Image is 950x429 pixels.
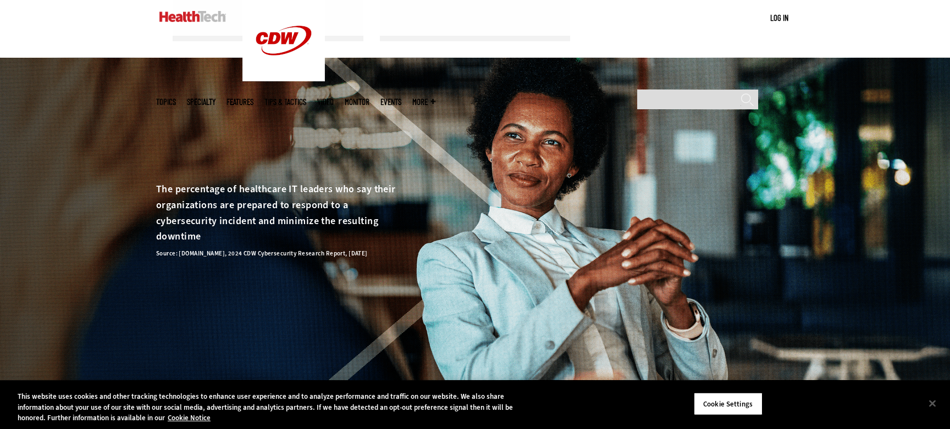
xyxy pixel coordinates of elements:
a: CDW [242,73,325,84]
button: Cookie Settings [694,392,763,415]
img: Home [159,11,226,22]
span: Specialty [187,98,216,106]
a: MonITor [345,98,369,106]
div: This website uses cookies and other tracking technologies to enhance user experience and to analy... [18,391,522,424]
a: Video [317,98,334,106]
p: The percentage of healthcare IT leaders who say their organizations are prepared to respond to a ... [156,181,411,244]
span: Source: [DOMAIN_NAME], 2024 CDW Cybersecurity Research Report, [DATE] [156,249,368,258]
a: More information about your privacy [168,413,211,422]
a: Log in [770,13,788,23]
button: Close [920,391,945,415]
div: User menu [770,12,788,24]
a: Events [380,98,401,106]
span: Topics [156,98,176,106]
span: More [412,98,435,106]
a: Features [227,98,253,106]
a: Tips & Tactics [264,98,306,106]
